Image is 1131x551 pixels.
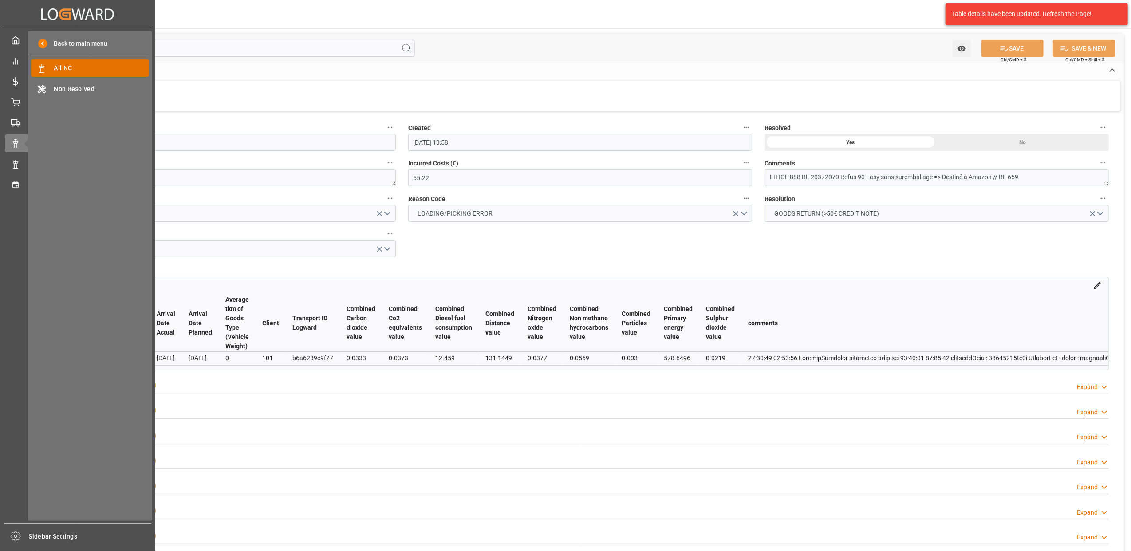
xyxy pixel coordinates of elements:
span: Incurred Costs (€) [408,159,458,168]
textarea: LITIGE 888 BL 20372070 Refus 90 Easy sans suremballage => Destiné à Amazon // BE 659 [765,169,1109,186]
div: Expand [1077,458,1098,467]
div: [DATE] [157,353,175,363]
th: Combined Sulphur dioxide value [699,295,741,352]
th: Transport ID Logward [286,295,340,352]
th: Combined Co2 equivalents value [382,295,429,352]
span: LOADING/PICKING ERROR [413,209,497,218]
div: 0 [225,353,249,363]
input: DD-MM-YYYY HH:MM [51,134,396,151]
th: Combined Nitrogen oxide value [521,295,563,352]
div: Expand [1077,408,1098,417]
button: Comments [1097,157,1109,169]
span: Comments [765,159,795,168]
button: Responsible Party [384,193,396,204]
div: b6a6239c9f27 [292,353,333,363]
span: Ctrl/CMD + Shift + S [1065,56,1104,63]
button: Reason Code [741,193,752,204]
span: Non Resolved [54,84,150,94]
div: 0.0219 [706,353,735,363]
button: Updated [384,122,396,133]
a: Transport Management [5,114,150,131]
span: Resolution [765,194,795,204]
div: Yes [765,134,937,151]
th: Combined Primary energy value [657,295,699,352]
div: Table details have been updated. Refresh the Page!. [952,9,1115,19]
button: open menu [765,205,1109,222]
div: Expand [1077,533,1098,542]
button: Incurred Costs (€) [741,157,752,169]
div: 0.0377 [528,353,556,363]
div: 0.003 [622,353,650,363]
div: Expand [1077,433,1098,442]
button: Transport ID Logward * [384,157,396,169]
button: SAVE & NEW [1053,40,1115,57]
div: 0.0373 [389,353,422,363]
th: Combined Distance value [479,295,521,352]
div: 131.1449 [485,353,514,363]
button: Resolved [1097,122,1109,133]
th: Combined Diesel fuel consumption value [429,295,479,352]
span: Sidebar Settings [29,532,152,541]
button: Resolution [1097,193,1109,204]
button: Cost Ownership [384,228,396,240]
th: Combined Non methane hydrocarbons value [563,295,615,352]
div: Expand [1077,508,1098,517]
span: Ctrl/CMD + S [1001,56,1026,63]
button: open menu [953,40,971,57]
div: No [937,134,1109,151]
th: Arrival Date Actual [150,295,182,352]
div: 12.459 [435,353,472,363]
div: Expand [1077,483,1098,492]
button: SAVE [981,40,1044,57]
button: Created [741,122,752,133]
div: 101 [262,353,279,363]
a: My Cockpit [5,31,150,49]
a: Rate Management [5,73,150,90]
div: [DATE] [189,353,212,363]
span: All NC [54,63,150,73]
button: open menu [51,205,396,222]
th: Combined Carbon dioxide value [340,295,382,352]
button: open menu [51,240,396,257]
th: Client [256,295,286,352]
div: 0.0569 [570,353,608,363]
input: Search Fields [41,40,415,57]
span: Resolved [765,123,791,133]
span: Back to main menu [47,39,107,48]
th: Average tkm of Goods Type (Vehicle Weight) [219,295,256,352]
a: Order Management [5,93,150,110]
th: Combined Particles value [615,295,657,352]
a: All NC [31,59,149,77]
span: Reason Code [408,194,445,204]
a: Non Resolved [31,80,149,97]
span: GOODS RETURN (>50€ CREDIT NOTE) [770,209,883,218]
div: 0.0333 [347,353,375,363]
a: Timeslot Management [5,176,150,193]
a: Control Tower [5,52,150,69]
input: DD-MM-YYYY HH:MM [408,134,753,151]
button: open menu [408,205,753,222]
a: Data Management [5,155,150,173]
span: Created [408,123,431,133]
th: Arrival Date Planned [182,295,219,352]
div: 578.6496 [664,353,693,363]
textarea: b6a6239c9f27 [51,169,396,186]
div: Expand [1077,382,1098,392]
